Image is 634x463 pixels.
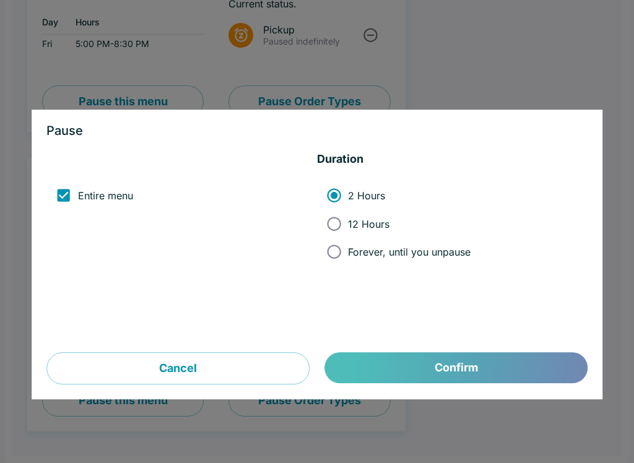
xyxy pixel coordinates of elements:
span: Entire menu [78,189,133,202]
button: Confirm [325,353,588,384]
span: Forever, until you unpause [348,246,471,258]
h5: ‏ [46,152,317,167]
button: Cancel [46,353,310,385]
h3: Pause [46,125,588,137]
span: 12 Hours [348,218,389,230]
h5: Duration [317,152,588,167]
span: 2 Hours [348,189,385,202]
